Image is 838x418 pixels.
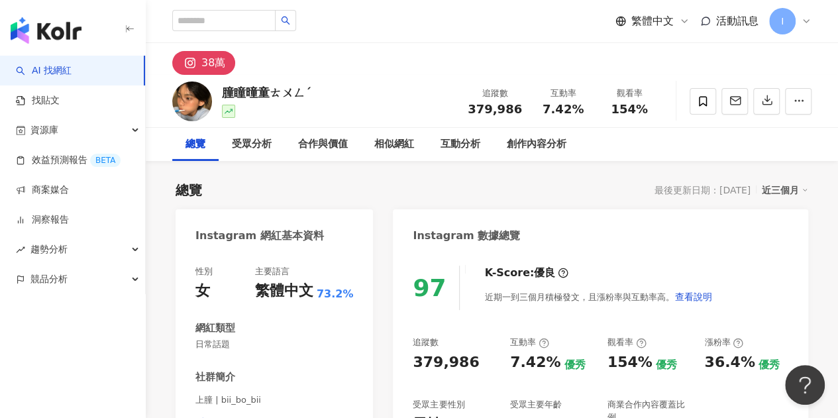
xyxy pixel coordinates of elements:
span: 活動訊息 [716,15,759,27]
div: 97 [413,274,446,301]
div: 追蹤數 [413,337,439,348]
div: 追蹤數 [468,87,522,100]
button: 查看說明 [674,284,712,310]
div: Instagram 網紅基本資料 [195,229,324,243]
a: 洞察報告 [16,213,69,227]
span: 資源庫 [30,115,58,145]
div: 7.42% [510,352,560,373]
button: 38萬 [172,51,235,75]
div: 社群簡介 [195,370,235,384]
a: 效益預測報告BETA [16,154,121,167]
span: 趨勢分析 [30,235,68,264]
div: 受眾分析 [232,136,272,152]
div: 總覽 [176,181,202,199]
div: 優良 [534,266,555,280]
div: 優秀 [564,358,585,372]
span: 日常話題 [195,339,353,350]
div: 相似網紅 [374,136,414,152]
span: 繁體中文 [631,14,674,28]
div: 受眾主要性別 [413,399,464,411]
a: searchAI 找網紅 [16,64,72,78]
span: rise [16,245,25,254]
div: 互動率 [538,87,588,100]
div: K-Score : [484,266,568,280]
a: 商案媒合 [16,183,69,197]
div: 受眾主要年齡 [510,399,562,411]
div: 創作內容分析 [507,136,566,152]
div: 優秀 [656,358,677,372]
div: 性別 [195,266,213,278]
img: logo [11,17,81,44]
div: Instagram 數據總覽 [413,229,520,243]
img: KOL Avatar [172,81,212,121]
div: 觀看率 [607,337,647,348]
span: 查看說明 [674,291,711,302]
span: 73.2% [317,287,354,301]
span: 154% [611,103,648,116]
div: 漲粉率 [704,337,743,348]
div: 最後更新日期：[DATE] [655,185,751,195]
div: 合作與價值 [298,136,348,152]
div: 38萬 [201,54,225,72]
div: 近期一到三個月積極發文，且漲粉率與互動率高。 [484,284,712,310]
div: 朣瞳曈童ㄊㄨㄥˊ [222,84,311,101]
span: I [781,14,784,28]
div: 36.4% [704,352,755,373]
div: 互動分析 [441,136,480,152]
div: 154% [607,352,653,373]
div: 近三個月 [762,182,808,199]
div: 女 [195,281,210,301]
div: 379,986 [413,352,479,373]
div: 優秀 [759,358,780,372]
span: search [281,16,290,25]
a: 找貼文 [16,94,60,107]
div: 互動率 [510,337,549,348]
span: 競品分析 [30,264,68,294]
span: 379,986 [468,102,522,116]
div: 主要語言 [255,266,289,278]
div: 網紅類型 [195,321,235,335]
span: 7.42% [543,103,584,116]
div: 總覽 [185,136,205,152]
span: 上朣 | bii_bo_bii [195,394,353,406]
div: 觀看率 [604,87,655,100]
div: 繁體中文 [255,281,313,301]
iframe: Help Scout Beacon - Open [785,365,825,405]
